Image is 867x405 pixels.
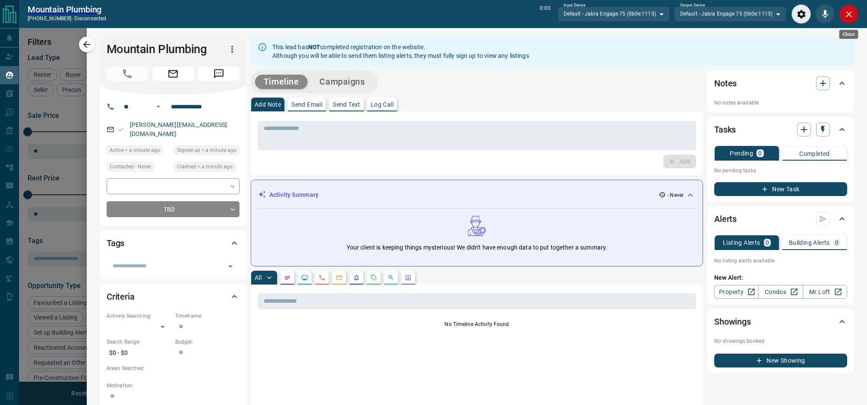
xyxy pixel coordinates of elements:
[680,3,705,8] label: Output Device
[714,73,847,94] div: Notes
[110,146,160,155] span: Active < a minute ago
[564,3,586,8] label: Input Device
[301,274,308,281] svg: Lead Browsing Activity
[318,274,325,281] svg: Calls
[353,274,360,281] svg: Listing Alerts
[308,44,320,51] strong: NOT
[107,286,240,307] div: Criteria
[284,274,291,281] svg: Notes
[110,162,151,171] span: Contacted - Never
[714,119,847,140] div: Tasks
[799,151,830,157] p: Completed
[174,162,240,174] div: Thu Aug 14 2025
[714,99,847,107] p: No notes available
[371,101,394,108] p: Log Call
[107,364,240,372] p: Areas Searched:
[255,75,308,89] button: Timeline
[311,75,373,89] button: Campaigns
[714,164,847,177] p: No pending tasks
[152,67,194,81] span: Email
[540,4,550,24] p: 0:00
[714,273,847,282] p: New Alert:
[714,76,737,90] h2: Notes
[255,275,262,281] p: All
[714,285,759,299] a: Property
[791,4,811,24] div: Audio Settings
[714,257,847,265] p: No listing alerts available
[224,260,236,272] button: Open
[175,312,240,320] p: Timeframe:
[28,15,106,22] p: [PHONE_NUMBER] -
[107,382,240,389] p: Motivation:
[74,16,106,22] span: disconnected
[815,4,835,24] div: Mute
[258,187,696,203] div: Activity Summary- Never
[558,6,670,21] div: Default - Jabra Engage 75 (0b0e:1113)
[107,42,212,56] h1: Mountain Plumbing
[118,127,124,133] svg: Email Valid
[674,6,786,21] div: Default - Jabra Engage 75 (0b0e:1113)
[714,123,736,136] h2: Tasks
[107,312,171,320] p: Actively Searching:
[333,101,360,108] p: Send Text
[723,240,760,246] p: Listing Alerts
[153,101,164,112] button: Open
[255,101,281,108] p: Add Note
[405,274,412,281] svg: Agent Actions
[107,233,240,253] div: Tags
[130,121,227,137] a: [PERSON_NAME][EMAIL_ADDRESS][DOMAIN_NAME]
[714,212,737,226] h2: Alerts
[803,285,847,299] a: Mr.Loft
[177,146,236,155] span: Signed up < a minute ago
[258,320,696,328] p: No Timeline Activity Found
[198,67,240,81] span: Message
[370,274,377,281] svg: Requests
[174,146,240,158] div: Thu Aug 14 2025
[107,290,135,304] h2: Criteria
[839,4,858,24] div: Close
[730,150,753,156] p: Pending
[107,346,171,360] p: $0 - $0
[839,30,858,39] div: Close
[766,240,769,246] p: 0
[714,311,847,332] div: Showings
[714,315,751,329] h2: Showings
[269,190,318,199] p: Activity Summary
[28,4,106,15] h2: Mountain Plumbing
[107,146,170,158] div: Thu Aug 14 2025
[107,67,148,81] span: Call
[107,236,124,250] h2: Tags
[714,209,847,229] div: Alerts
[336,274,343,281] svg: Emails
[758,150,762,156] p: 0
[175,338,240,346] p: Budget:
[347,243,607,252] p: Your client is keeping things mysterious! We didn't have enough data to put together a summary.
[789,240,830,246] p: Building Alerts
[667,191,684,199] p: - Never
[291,101,322,108] p: Send Email
[272,39,529,63] div: This lead has completed registration on the website. Although you will be able to send them listi...
[714,182,847,196] button: New Task
[107,201,240,217] div: TBD
[835,240,839,246] p: 0
[107,338,171,346] p: Search Range:
[177,162,233,171] span: Claimed < a minute ago
[714,354,847,367] button: New Showing
[388,274,394,281] svg: Opportunities
[714,337,847,345] p: No showings booked
[758,285,803,299] a: Condos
